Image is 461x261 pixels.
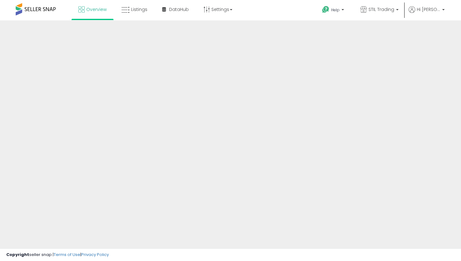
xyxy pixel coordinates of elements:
a: Terms of Use [54,252,80,258]
span: DataHub [169,6,189,13]
span: Listings [131,6,147,13]
a: Hi [PERSON_NAME] [409,6,445,20]
a: Help [317,1,350,20]
span: Overview [86,6,107,13]
span: STIL Trading [368,6,394,13]
span: Hi [PERSON_NAME] [417,6,440,13]
strong: Copyright [6,252,29,258]
div: seller snap | | [6,252,109,258]
i: Get Help [322,6,330,13]
span: Help [331,7,340,13]
a: Privacy Policy [81,252,109,258]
